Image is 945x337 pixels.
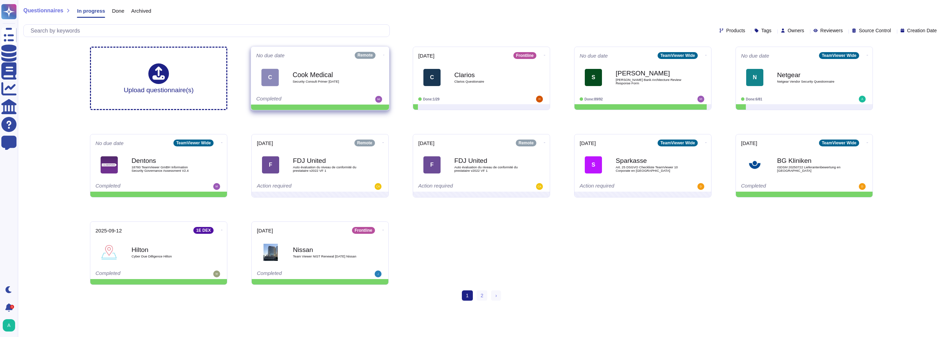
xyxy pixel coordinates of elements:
[132,246,200,253] b: Hilton
[375,96,382,103] img: user
[454,72,523,78] b: Clarios
[95,270,180,277] div: Completed
[213,270,220,277] img: user
[580,183,664,190] div: Action required
[616,70,684,76] b: [PERSON_NAME]
[261,69,279,86] div: C
[585,69,602,86] div: S
[777,72,846,78] b: Netgear
[293,255,362,258] span: Team Viewer NIST Renewal [DATE] Nissan
[616,157,684,164] b: Sparkasse
[859,28,891,33] span: Source Control
[513,52,536,59] div: Frontline
[536,96,543,103] img: user
[132,157,200,164] b: Dentons
[355,52,376,59] div: Remote
[454,166,523,172] span: Auto évaluation du niveau de conformité du prestataire v2022 VF 1
[27,25,389,37] input: Search by keywords
[819,140,859,146] div: TeamViewer Wide
[95,141,124,146] span: No due date
[580,141,596,146] span: [DATE]
[173,140,214,146] div: TeamViewer Wide
[257,141,273,146] span: [DATE]
[777,166,846,172] span: ISDSM 20250722 Lieferantenbewertung en [GEOGRAPHIC_DATA]
[788,28,804,33] span: Owners
[741,183,825,190] div: Completed
[741,53,769,58] span: No due date
[293,166,362,172] span: Auto évaluation du niveau de conformité du prestataire v2022 VF 1
[741,141,757,146] span: [DATE]
[616,166,684,172] span: Art. 25 DSGVO Checkliste TeamViewer 10 Corporate en [GEOGRAPHIC_DATA]
[859,96,866,103] img: user
[262,244,279,261] img: Logo
[352,227,375,234] div: Frontline
[495,293,497,298] span: ›
[777,157,846,164] b: BG Kliniken
[257,183,341,190] div: Action required
[423,156,441,173] div: F
[124,63,194,93] div: Upload questionnaire(s)
[697,183,704,190] img: user
[423,97,440,101] span: Done: 1/29
[293,246,362,253] b: Nissan
[101,244,118,261] img: Logo
[95,183,180,190] div: Completed
[746,69,763,86] div: N
[375,270,382,277] img: user
[10,305,14,309] div: 1
[95,228,122,233] span: 2025-09-12
[820,28,843,33] span: Reviewers
[658,140,698,146] div: TeamViewer Wide
[819,52,859,59] div: TeamViewer Wide
[859,183,866,190] img: user
[262,156,279,173] div: F
[584,97,603,101] span: Done: 89/92
[697,96,704,103] img: user
[293,80,362,83] span: Security Consult Primer [DATE]
[454,157,523,164] b: FDJ United
[23,8,63,13] span: Questionnaires
[423,69,441,86] div: C
[112,8,124,13] span: Done
[77,8,105,13] span: In progress
[418,141,434,146] span: [DATE]
[132,255,200,258] span: Cyber Due Dilligence Hilton
[257,270,341,277] div: Completed
[418,183,502,190] div: Action required
[907,28,937,33] span: Creation Date
[726,28,745,33] span: Products
[761,28,772,33] span: Tags
[536,183,543,190] img: user
[293,157,362,164] b: FDJ United
[658,52,698,59] div: TeamViewer Wide
[516,140,536,146] div: Remote
[616,78,684,85] span: [PERSON_NAME] Bank Architecture Review Response Form
[746,156,763,173] img: Logo
[1,318,20,333] button: user
[777,80,846,83] span: Netgear Vendor Security Questionnaire
[454,80,523,83] span: Clarios Questionaire
[462,290,473,301] span: 1
[580,53,608,58] span: No due date
[3,319,15,332] img: user
[477,290,488,301] a: 2
[101,156,118,173] img: Logo
[585,156,602,173] div: S
[354,140,375,146] div: Remote
[257,228,273,233] span: [DATE]
[193,227,214,234] div: 1E DEX
[213,183,220,190] img: user
[256,53,285,58] span: No due date
[375,183,382,190] img: user
[131,8,151,13] span: Archived
[293,71,362,78] b: Cook Medical
[256,96,341,103] div: Completed
[418,53,434,58] span: [DATE]
[746,97,762,101] span: Done: 6/81
[132,166,200,172] span: 18760 TeamViewer GmBH Information Security Governance Assessment V2.4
